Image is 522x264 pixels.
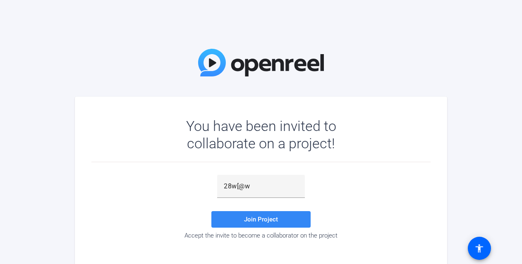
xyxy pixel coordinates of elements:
mat-icon: accessibility [474,243,484,253]
span: Join Project [244,216,278,223]
div: You have been invited to collaborate on a project! [162,117,360,152]
input: Password [224,181,298,191]
img: OpenReel Logo [198,49,324,76]
button: Join Project [211,211,311,228]
div: Accept the invite to become a collaborator on the project [91,232,431,239]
